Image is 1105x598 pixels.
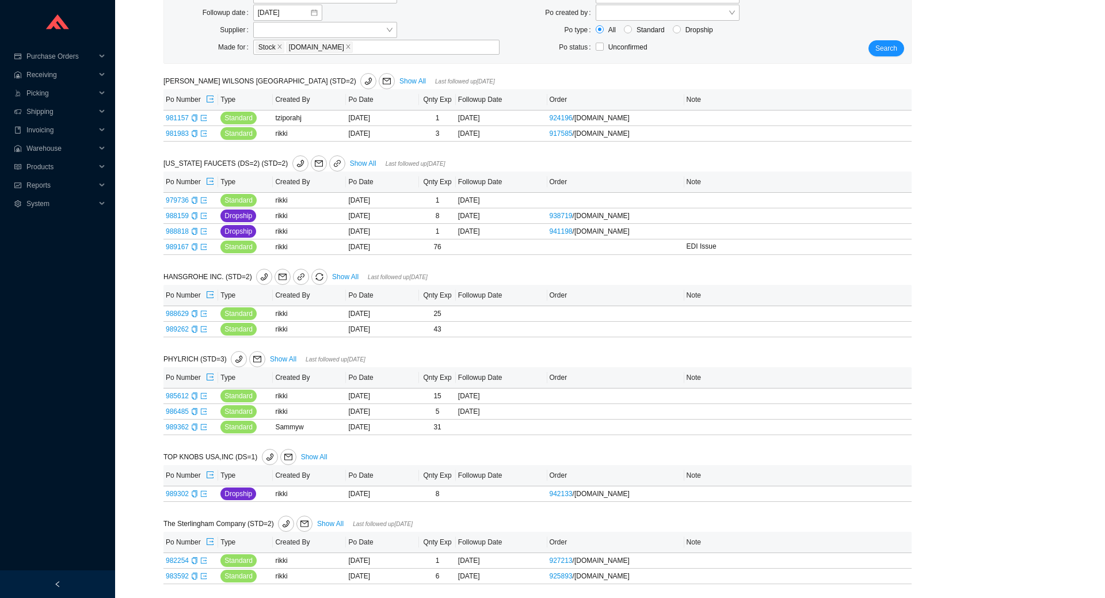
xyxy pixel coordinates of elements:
[191,421,198,433] div: Copy
[166,114,189,122] a: 981157
[200,212,207,220] a: export
[456,172,547,193] th: Followup Date
[458,226,545,237] div: [DATE]
[559,39,595,55] label: Po status:
[273,306,346,322] td: rikki
[220,22,253,38] label: Supplier:
[191,195,198,206] div: Copy
[280,449,296,465] button: mail
[220,390,257,402] button: Standard
[547,285,684,306] th: Order
[220,405,257,418] button: Standard
[346,322,419,337] td: [DATE]
[604,24,620,36] span: All
[293,159,308,167] span: phone
[224,570,253,582] span: Standard
[346,224,419,239] td: [DATE]
[419,89,455,111] th: Qnty Exp
[346,285,419,306] th: Po Date
[297,273,305,283] span: link
[296,516,313,532] button: mail
[191,573,198,580] span: copy
[550,227,573,235] a: 941198
[258,42,276,52] span: Stock
[419,367,455,388] th: Qnty Exp
[163,89,218,111] th: Po Number
[166,325,189,333] a: 989262
[684,465,912,486] th: Note
[311,155,327,172] button: mail
[379,77,394,85] span: mail
[26,176,96,195] span: Reports
[435,78,495,85] span: Last followed up [DATE]
[231,355,246,363] span: phone
[163,520,315,528] span: The Sterlingham Company (STD=2)
[550,557,573,565] a: 927213
[224,308,253,319] span: Standard
[191,228,198,235] span: copy
[191,390,198,402] div: Copy
[350,159,376,167] a: Show All
[281,453,296,461] span: mail
[220,323,257,336] button: Standard
[317,520,344,528] a: Show All
[311,269,327,285] button: sync
[218,532,273,553] th: Type
[684,172,912,193] th: Note
[191,308,198,319] div: Copy
[220,194,257,207] button: Standard
[456,285,547,306] th: Followup Date
[275,269,291,285] button: mail
[205,370,215,386] button: export
[258,7,310,18] input: 9/30/2025
[166,129,189,138] a: 981983
[26,47,96,66] span: Purchase Orders
[200,325,207,333] a: export
[220,210,256,222] button: Dropship
[256,41,284,53] span: Stock
[458,555,545,566] div: [DATE]
[163,77,397,85] span: [PERSON_NAME] WILSONS [GEOGRAPHIC_DATA] (STD=2)
[419,322,455,337] td: 43
[206,95,214,104] span: export
[191,130,198,137] span: copy
[200,310,207,317] span: export
[200,227,207,235] a: export
[166,572,189,580] a: 983592
[312,273,327,281] span: sync
[220,225,256,238] button: Dropship
[684,285,912,306] th: Note
[206,291,214,300] span: export
[458,195,545,206] div: [DATE]
[224,128,253,139] span: Standard
[191,226,198,237] div: Copy
[550,212,573,220] a: 938719
[273,111,346,126] td: tziporahj
[550,572,573,580] a: 925893
[632,24,669,36] span: Standard
[458,112,545,124] div: [DATE]
[26,66,96,84] span: Receiving
[273,388,346,404] td: rikki
[224,390,253,402] span: Standard
[346,532,419,553] th: Po Date
[273,465,346,486] th: Created By
[220,570,257,582] button: Standard
[191,555,198,566] div: Copy
[191,557,198,564] span: copy
[191,128,198,139] div: Copy
[277,44,283,51] span: close
[547,532,684,553] th: Order
[547,208,684,224] td: / [DOMAIN_NAME]
[200,130,207,137] span: export
[205,287,215,303] button: export
[687,242,717,250] span: EDI Issue
[166,310,189,318] a: 988629
[419,126,455,142] td: 3
[191,393,198,399] span: copy
[205,534,215,550] button: export
[273,208,346,224] td: rikki
[346,126,419,142] td: [DATE]
[273,404,346,420] td: rikki
[273,126,346,142] td: rikki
